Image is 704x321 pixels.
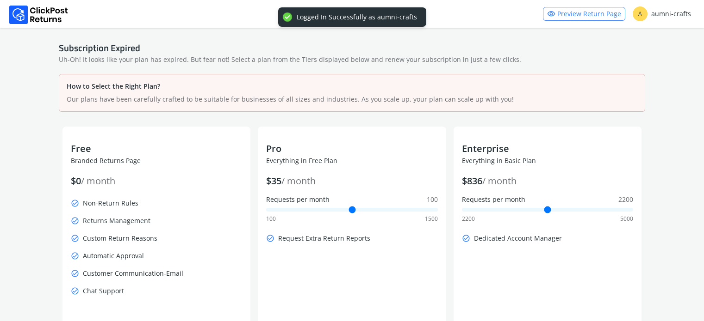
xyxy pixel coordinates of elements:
[81,175,115,187] span: / month
[266,175,438,188] p: $ 35
[462,156,634,165] p: Everything in Basic Plan
[71,214,243,227] p: Returns Management
[67,95,638,104] p: Our plans have been carefully crafted to be suitable for businesses of all sizes and industries. ...
[618,195,633,204] span: 2200
[425,215,438,223] span: 1500
[266,142,438,155] p: Pro
[59,55,521,64] span: Uh-Oh! It looks like your plan has expired. But fear not! Select a plan from the Tiers displayed ...
[543,7,625,21] a: visibilityPreview Return Page
[633,6,691,21] div: aumni-crafts
[71,285,243,297] p: Chat Support
[462,142,634,155] p: Enterprise
[462,232,634,245] p: Dedicated Account Manager
[297,13,417,21] div: Logged In Successfully as aumni-crafts
[462,175,634,188] p: $ 836
[462,215,475,223] span: 2200
[71,249,243,262] p: Automatic Approval
[71,232,79,245] span: check_circle
[71,175,243,188] p: $ 0
[71,285,79,297] span: check_circle
[71,142,243,155] p: Free
[71,267,243,280] p: Customer Communication-Email
[482,175,517,187] span: / month
[71,197,79,210] span: check_circle
[462,232,470,245] span: check_circle
[9,6,68,24] img: Logo
[462,195,634,204] label: Requests per month
[620,215,633,223] span: 5000
[71,197,243,210] p: Non-Return Rules
[266,232,274,245] span: check_circle
[266,156,438,165] p: Everything in Free Plan
[71,156,243,165] p: Branded Returns Page
[427,195,438,204] span: 100
[59,42,140,54] h4: Subscription Expired
[71,214,79,227] span: check_circle
[281,175,316,187] span: / month
[71,232,243,245] p: Custom Return Reasons
[71,249,79,262] span: check_circle
[71,267,79,280] span: check_circle
[633,6,648,21] span: A
[266,232,438,245] p: Request Extra Return Reports
[266,195,438,204] label: Requests per month
[547,7,555,20] span: visibility
[266,215,276,223] span: 100
[67,82,638,91] div: How to Select the Right Plan?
